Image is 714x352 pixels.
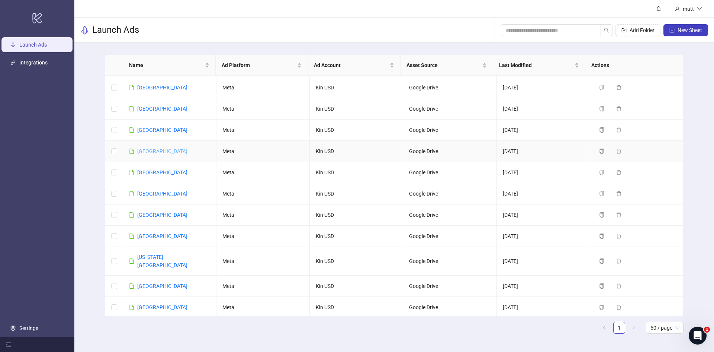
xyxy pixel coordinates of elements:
span: 50 / page [650,322,679,333]
td: Google Drive [403,77,496,98]
span: Ad Account [314,61,388,69]
span: search [604,28,609,33]
span: copy [599,305,604,310]
span: file [129,106,134,111]
a: [GEOGRAPHIC_DATA] [137,283,187,289]
td: Kin USD [310,98,403,120]
span: copy [599,212,604,218]
h3: Launch Ads [92,24,139,36]
a: [GEOGRAPHIC_DATA] [137,169,187,175]
a: Settings [19,325,38,331]
li: Previous Page [598,322,610,334]
td: Google Drive [403,247,496,276]
span: delete [616,212,621,218]
span: copy [599,106,604,111]
span: Add Folder [630,27,654,33]
td: [DATE] [497,247,590,276]
span: copy [599,191,604,196]
a: Integrations [19,60,48,66]
th: Asset Source [401,55,493,76]
li: Next Page [628,322,640,334]
a: [GEOGRAPHIC_DATA] [137,212,187,218]
a: [GEOGRAPHIC_DATA] [137,233,187,239]
span: delete [616,106,621,111]
td: Google Drive [403,120,496,141]
span: delete [616,283,621,289]
a: [GEOGRAPHIC_DATA] [137,148,187,154]
span: copy [599,283,604,289]
td: [DATE] [497,204,590,226]
th: Last Modified [493,55,586,76]
td: [DATE] [497,276,590,297]
span: plus-square [669,28,675,33]
span: Name [129,61,203,69]
td: [DATE] [497,226,590,247]
a: [US_STATE][GEOGRAPHIC_DATA] [137,254,187,268]
div: matt [680,5,697,13]
button: left [598,322,610,334]
span: file [129,283,134,289]
td: Google Drive [403,141,496,162]
a: [GEOGRAPHIC_DATA] [137,85,187,91]
td: Meta [216,276,310,297]
td: Google Drive [403,297,496,318]
span: delete [616,149,621,154]
td: [DATE] [497,120,590,141]
span: delete [616,234,621,239]
span: delete [616,170,621,175]
span: file [129,85,134,90]
span: left [602,325,607,330]
td: Meta [216,226,310,247]
span: Ad Platform [222,61,296,69]
button: right [628,322,640,334]
li: 1 [613,322,625,334]
span: file [129,259,134,264]
td: Kin USD [310,276,403,297]
td: Google Drive [403,98,496,120]
td: Kin USD [310,141,403,162]
td: Google Drive [403,276,496,297]
span: copy [599,259,604,264]
a: [GEOGRAPHIC_DATA] [137,191,187,197]
td: Kin USD [310,162,403,183]
td: Meta [216,120,310,141]
a: [GEOGRAPHIC_DATA] [137,127,187,133]
a: Launch Ads [19,42,47,48]
span: copy [599,170,604,175]
span: delete [616,191,621,196]
td: Meta [216,297,310,318]
span: file [129,170,134,175]
td: [DATE] [497,77,590,98]
span: bell [656,6,661,11]
span: copy [599,234,604,239]
div: Page Size [646,322,684,334]
td: [DATE] [497,141,590,162]
td: [DATE] [497,297,590,318]
iframe: Intercom live chat [689,327,707,345]
td: Kin USD [310,183,403,204]
td: Meta [216,162,310,183]
span: file [129,305,134,310]
span: Asset Source [406,61,481,69]
td: [DATE] [497,162,590,183]
a: 1 [614,322,625,333]
td: Meta [216,141,310,162]
td: Kin USD [310,247,403,276]
span: file [129,191,134,196]
span: down [697,6,702,12]
td: Kin USD [310,297,403,318]
a: [GEOGRAPHIC_DATA] [137,304,187,310]
span: file [129,127,134,133]
td: Google Drive [403,226,496,247]
td: Meta [216,77,310,98]
th: Ad Platform [216,55,308,76]
td: Kin USD [310,204,403,226]
span: Last Modified [499,61,573,69]
span: delete [616,305,621,310]
span: file [129,212,134,218]
td: Meta [216,98,310,120]
span: delete [616,85,621,90]
span: New Sheet [678,27,702,33]
td: Meta [216,204,310,226]
th: Ad Account [308,55,401,76]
